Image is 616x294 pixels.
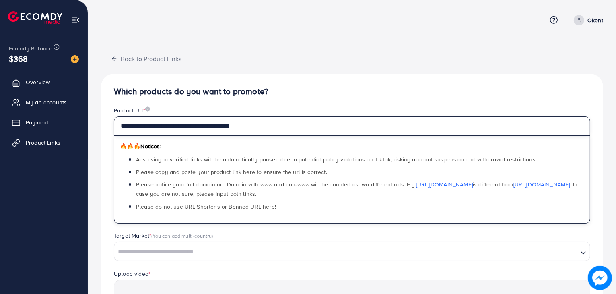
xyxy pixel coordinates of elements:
a: Overview [6,74,82,90]
h4: Which products do you want to promote? [114,87,590,97]
img: image [589,267,610,288]
img: logo [8,11,62,24]
input: Search for option [115,246,577,258]
a: [URL][DOMAIN_NAME] [513,180,570,188]
span: Please copy and paste your product link here to ensure the url is correct. [136,168,327,176]
span: (You can add multi-country) [151,232,213,239]
a: Payment [6,114,82,130]
span: 🔥🔥🔥 [120,142,140,150]
label: Product Url [114,106,150,114]
span: Notices: [120,142,161,150]
span: Please do not use URL Shortens or Banned URL here! [136,203,276,211]
span: My ad accounts [26,98,67,106]
span: Payment [26,118,48,126]
img: image [145,106,150,112]
a: Product Links [6,135,82,151]
button: Back to Product Links [101,50,192,67]
p: Okent [587,15,603,25]
div: Search for option [114,242,590,261]
label: Upload video [114,270,150,278]
span: Please notice your full domain url. Domain with www and non-www will be counted as two different ... [136,180,577,198]
img: menu [71,15,80,25]
a: Okent [571,15,603,25]
img: image [71,55,79,63]
span: $368 [9,53,28,64]
label: Target Market [114,232,213,240]
span: Overview [26,78,50,86]
a: My ad accounts [6,94,82,110]
a: [URL][DOMAIN_NAME] [416,180,473,188]
span: Ads using unverified links will be automatically paused due to potential policy violations on Tik... [136,155,537,164]
span: Product Links [26,139,60,147]
span: Ecomdy Balance [9,44,52,52]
